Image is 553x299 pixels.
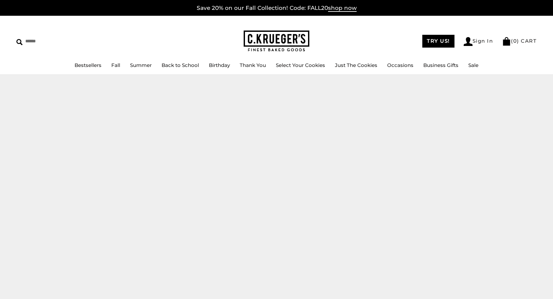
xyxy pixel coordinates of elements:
[240,62,266,68] a: Thank You
[197,5,357,12] a: Save 20% on our Fall Collection! Code: FALL20shop now
[422,35,454,48] a: TRY US!
[75,62,101,68] a: Bestsellers
[513,38,517,44] span: 0
[464,37,473,46] img: Account
[16,36,95,46] input: Search
[130,62,152,68] a: Summer
[387,62,413,68] a: Occasions
[162,62,199,68] a: Back to School
[502,37,511,46] img: Bag
[502,38,537,44] a: (0) CART
[209,62,230,68] a: Birthday
[468,62,478,68] a: Sale
[328,5,357,12] span: shop now
[276,62,325,68] a: Select Your Cookies
[464,37,493,46] a: Sign In
[16,39,23,45] img: Search
[423,62,458,68] a: Business Gifts
[335,62,377,68] a: Just The Cookies
[244,31,309,52] img: C.KRUEGER'S
[111,62,120,68] a: Fall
